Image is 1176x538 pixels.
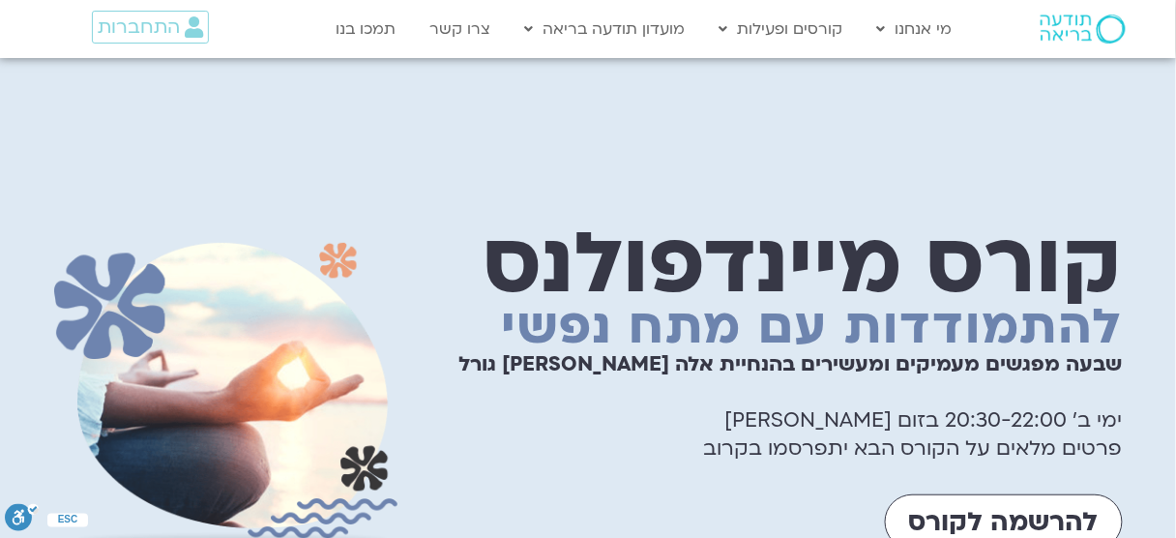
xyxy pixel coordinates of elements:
a: תמכו בנו [327,11,406,47]
a: התחברות [92,11,209,44]
a: מי אנחנו [867,11,962,47]
h1: להתמודדות עם מתח נפשי [417,305,1123,349]
a: קורסים ופעילות [710,11,853,47]
a: מועדון תודעה בריאה [515,11,695,47]
a: צרו קשר [421,11,501,47]
h1: ימי ב׳ 20:30-22:00 בזום [PERSON_NAME] פרטים מלאים על הקורס הבא יתפרסמו בקרוב [417,350,1123,463]
span: להרשמה לקורס [909,507,1099,537]
h1: קורס מיינדפולנס [417,248,1123,281]
b: שבעה מפגשים מעמיקים ומעשירים בהנחיית אלה [PERSON_NAME] גורל [459,350,1123,378]
img: תודעה בריאה [1041,15,1126,44]
span: התחברות [98,16,180,38]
